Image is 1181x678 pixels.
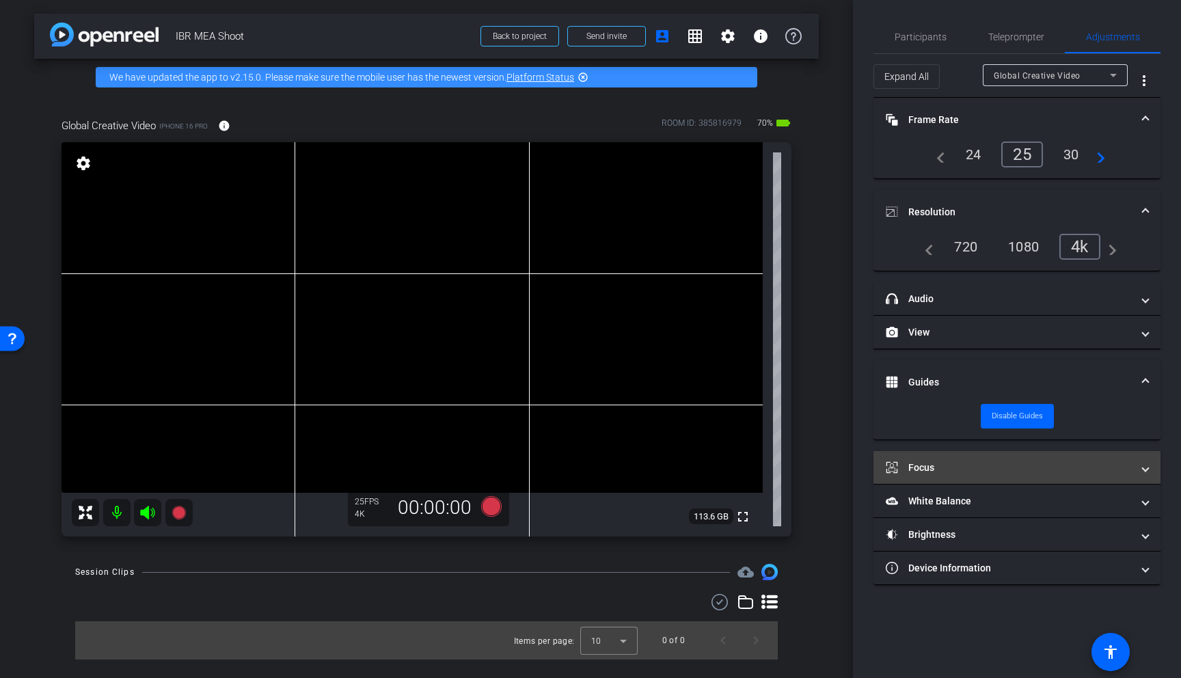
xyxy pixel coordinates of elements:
[873,552,1160,584] mat-expansion-panel-header: Device Information
[873,98,1160,141] mat-expansion-panel-header: Frame Rate
[687,28,703,44] mat-icon: grid_on
[873,282,1160,315] mat-expansion-panel-header: Audio
[755,112,775,134] span: 70%
[998,235,1049,258] div: 1080
[735,508,751,525] mat-icon: fullscreen
[707,624,739,657] button: Previous page
[873,234,1160,271] div: Resolution
[737,564,754,580] span: Destinations for your clips
[654,28,670,44] mat-icon: account_box
[50,23,159,46] img: app-logo
[886,205,1132,219] mat-panel-title: Resolution
[895,32,947,42] span: Participants
[720,28,736,44] mat-icon: settings
[389,496,480,519] div: 00:00:00
[1059,234,1100,260] div: 4k
[1136,72,1152,89] mat-icon: more_vert
[873,485,1160,517] mat-expansion-panel-header: White Balance
[567,26,646,46] button: Send invite
[1100,239,1117,255] mat-icon: navigate_next
[176,23,472,50] span: IBR MEA Shoot
[364,497,379,506] span: FPS
[886,561,1132,575] mat-panel-title: Device Information
[873,404,1160,439] div: Guides
[1001,141,1043,167] div: 25
[873,360,1160,404] mat-expansion-panel-header: Guides
[886,113,1132,127] mat-panel-title: Frame Rate
[992,406,1043,426] span: Disable Guides
[480,26,559,46] button: Back to project
[96,67,757,87] div: We have updated the app to v2.15.0. Please make sure the mobile user has the newest version.
[1053,143,1089,166] div: 30
[355,508,389,519] div: 4K
[752,28,769,44] mat-icon: info
[886,461,1132,475] mat-panel-title: Focus
[873,141,1160,178] div: Frame Rate
[761,564,778,580] img: Session clips
[873,64,940,89] button: Expand All
[873,451,1160,484] mat-expansion-panel-header: Focus
[159,121,208,131] span: iPhone 16 Pro
[886,528,1132,542] mat-panel-title: Brightness
[775,115,791,131] mat-icon: battery_std
[886,325,1132,340] mat-panel-title: View
[506,72,574,83] a: Platform Status
[886,494,1132,508] mat-panel-title: White Balance
[944,235,988,258] div: 720
[1128,64,1160,97] button: More Options for Adjustments Panel
[884,64,929,90] span: Expand All
[62,118,156,133] span: Global Creative Video
[981,404,1054,429] button: Disable Guides
[74,155,93,172] mat-icon: settings
[218,120,230,132] mat-icon: info
[994,71,1081,81] span: Global Creative Video
[873,316,1160,349] mat-expansion-panel-header: View
[586,31,627,42] span: Send invite
[917,239,934,255] mat-icon: navigate_before
[873,190,1160,234] mat-expansion-panel-header: Resolution
[689,508,733,525] span: 113.6 GB
[955,143,992,166] div: 24
[886,292,1132,306] mat-panel-title: Audio
[1089,146,1105,163] mat-icon: navigate_next
[514,634,575,648] div: Items per page:
[737,564,754,580] mat-icon: cloud_upload
[929,146,945,163] mat-icon: navigate_before
[662,634,685,647] div: 0 of 0
[873,518,1160,551] mat-expansion-panel-header: Brightness
[493,31,547,41] span: Back to project
[739,624,772,657] button: Next page
[886,375,1132,390] mat-panel-title: Guides
[75,565,135,579] div: Session Clips
[662,117,742,137] div: ROOM ID: 385816979
[988,32,1044,42] span: Teleprompter
[1086,32,1140,42] span: Adjustments
[1102,644,1119,660] mat-icon: accessibility
[355,496,389,507] div: 25
[578,72,588,83] mat-icon: highlight_off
